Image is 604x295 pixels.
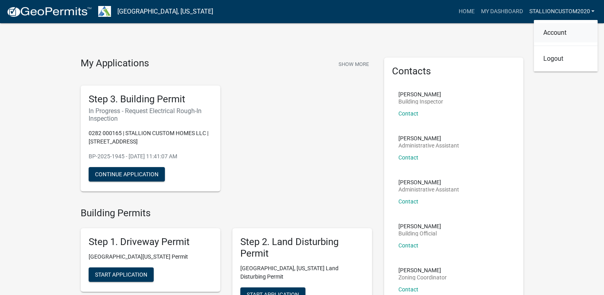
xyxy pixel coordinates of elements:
[398,143,459,148] p: Administrative Assistant
[240,236,364,259] h5: Step 2. Land Disturbing Permit
[398,198,418,205] a: Contact
[398,179,459,185] p: [PERSON_NAME]
[89,107,212,122] h6: In Progress - Request Electrical Rough-In Inspection
[117,5,213,18] a: [GEOGRAPHIC_DATA], [US_STATE]
[398,99,443,104] p: Building Inspector
[89,167,165,181] button: Continue Application
[89,129,212,146] p: 0282 000165 | STALLION CUSTOM HOMES LLC | [STREET_ADDRESS]
[477,4,526,19] a: My Dashboard
[398,92,443,97] p: [PERSON_NAME]
[98,6,111,17] img: Troup County, Georgia
[398,267,447,273] p: [PERSON_NAME]
[398,187,459,192] p: Administrative Assistant
[89,267,154,282] button: Start Application
[398,110,418,117] a: Contact
[398,154,418,161] a: Contact
[398,275,447,280] p: Zoning Coordinator
[398,136,459,141] p: [PERSON_NAME]
[534,49,598,68] a: Logout
[89,253,212,261] p: [GEOGRAPHIC_DATA][US_STATE] Permit
[526,4,598,19] a: stallioncustom2020
[398,286,418,293] a: Contact
[398,223,441,229] p: [PERSON_NAME]
[398,231,441,236] p: Building Official
[81,58,149,70] h4: My Applications
[398,242,418,249] a: Contact
[89,236,212,248] h5: Step 1. Driveway Permit
[89,152,212,161] p: BP-2025-1945 - [DATE] 11:41:07 AM
[534,23,598,42] a: Account
[392,66,516,77] h5: Contacts
[89,94,212,105] h5: Step 3. Building Permit
[81,207,372,219] h4: Building Permits
[455,4,477,19] a: Home
[534,20,598,72] div: stallioncustom2020
[95,271,147,278] span: Start Application
[335,58,372,71] button: Show More
[240,264,364,281] p: [GEOGRAPHIC_DATA], [US_STATE] Land Disturbing Permit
